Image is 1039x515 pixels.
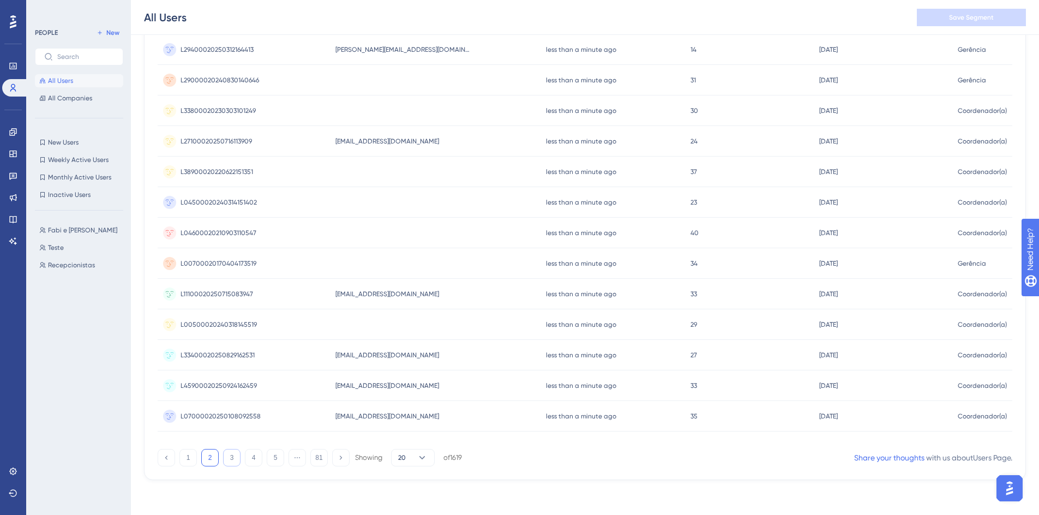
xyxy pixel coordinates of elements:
button: 20 [391,449,435,466]
button: Fabi e [PERSON_NAME] [35,224,130,237]
span: Recepcionistas [48,261,95,270]
span: L07000020250108092558 [181,412,261,421]
time: less than a minute ago [546,321,616,328]
span: 35 [690,412,698,421]
iframe: UserGuiding AI Assistant Launcher [993,472,1026,505]
span: Coordenador(a) [958,137,1007,146]
time: less than a minute ago [546,229,616,237]
span: Save Segment [949,13,994,22]
span: Fabi e [PERSON_NAME] [48,226,117,235]
span: L45900020250924162459 [181,381,257,390]
time: [DATE] [819,137,838,145]
span: L33400020250829162531 [181,351,255,360]
time: less than a minute ago [546,412,616,420]
button: ⋯ [289,449,306,466]
span: Coordenador(a) [958,412,1007,421]
button: All Companies [35,92,123,105]
span: 27 [690,351,697,360]
time: less than a minute ago [546,76,616,84]
span: Inactive Users [48,190,91,199]
span: 14 [690,45,696,54]
span: L00500020240318145519 [181,320,257,329]
time: [DATE] [819,229,838,237]
button: Save Segment [917,9,1026,26]
span: All Users [48,76,73,85]
span: L04500020240314151402 [181,198,257,207]
time: less than a minute ago [546,351,616,359]
span: L04600020210903110547 [181,229,256,237]
span: [EMAIL_ADDRESS][DOMAIN_NAME] [335,412,439,421]
time: less than a minute ago [546,137,616,145]
span: Coordenador(a) [958,106,1007,115]
span: L33800020230303101249 [181,106,256,115]
span: Gerência [958,45,986,54]
a: Share your thoughts [854,453,924,462]
input: Search [57,53,114,61]
span: [EMAIL_ADDRESS][DOMAIN_NAME] [335,351,439,360]
span: 37 [690,167,697,176]
div: All Users [144,10,187,25]
time: [DATE] [819,290,838,298]
span: Coordenador(a) [958,167,1007,176]
time: [DATE] [819,107,838,115]
time: [DATE] [819,46,838,53]
button: 5 [267,449,284,466]
span: New [106,28,119,37]
button: 3 [223,449,241,466]
button: New Users [35,136,123,149]
button: 1 [179,449,197,466]
span: L11100020250715083947 [181,290,253,298]
time: [DATE] [819,260,838,267]
time: less than a minute ago [546,199,616,206]
span: L38900020220622151351 [181,167,253,176]
span: Coordenador(a) [958,290,1007,298]
time: [DATE] [819,351,838,359]
time: less than a minute ago [546,107,616,115]
span: Weekly Active Users [48,155,109,164]
time: [DATE] [819,321,838,328]
button: Weekly Active Users [35,153,123,166]
span: 24 [690,137,698,146]
span: Need Help? [26,3,68,16]
time: [DATE] [819,382,838,390]
span: L00700020170404173519 [181,259,256,268]
span: Coordenador(a) [958,381,1007,390]
div: PEOPLE [35,28,58,37]
span: 20 [398,453,406,462]
span: 34 [690,259,698,268]
span: Gerência [958,259,986,268]
span: 30 [690,106,698,115]
time: less than a minute ago [546,46,616,53]
div: Showing [355,453,382,463]
span: 33 [690,290,697,298]
time: less than a minute ago [546,382,616,390]
span: Coordenador(a) [958,351,1007,360]
span: Gerência [958,76,986,85]
button: Monthly Active Users [35,171,123,184]
button: 81 [310,449,328,466]
span: Coordenador(a) [958,229,1007,237]
span: 40 [690,229,699,237]
span: 29 [690,320,697,329]
div: with us about Users Page . [854,451,1012,464]
span: Coordenador(a) [958,198,1007,207]
div: of 1619 [443,453,462,463]
time: less than a minute ago [546,260,616,267]
button: Inactive Users [35,188,123,201]
button: 2 [201,449,219,466]
button: Teste [35,241,130,254]
span: Teste [48,243,64,252]
span: 31 [690,76,696,85]
time: [DATE] [819,76,838,84]
span: New Users [48,138,79,147]
span: 23 [690,198,697,207]
span: [EMAIL_ADDRESS][DOMAIN_NAME] [335,381,439,390]
time: [DATE] [819,168,838,176]
span: 33 [690,381,697,390]
span: L27100020250716113909 [181,137,252,146]
button: 4 [245,449,262,466]
time: less than a minute ago [546,168,616,176]
time: [DATE] [819,199,838,206]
